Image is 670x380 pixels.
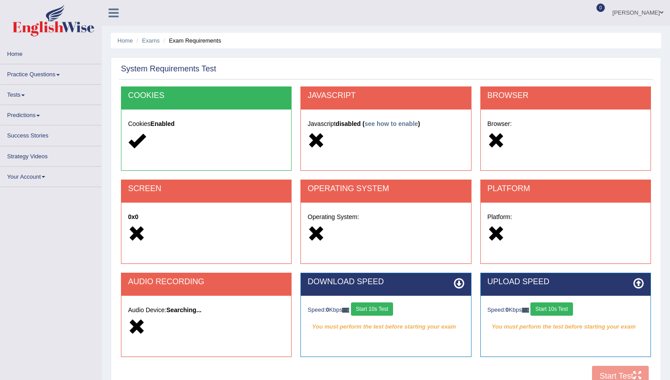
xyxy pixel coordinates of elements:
button: Start 10s Test [351,302,393,316]
h2: BROWSER [487,91,644,100]
h2: JAVASCRIPT [308,91,464,100]
li: Exam Requirements [161,36,221,45]
strong: 0 [326,306,329,313]
span: 0 [596,4,605,12]
img: ajax-loader-fb-connection.gif [342,308,349,313]
a: Tests [0,85,101,102]
h5: Javascript [308,121,464,127]
em: You must perform the test before starting your exam [487,320,644,333]
button: Start 10s Test [530,302,573,316]
h5: Platform: [487,214,644,220]
div: Speed: Kbps [487,302,644,318]
a: Your Account [0,167,101,184]
a: see how to enable [365,120,418,127]
h2: PLATFORM [487,184,644,193]
strong: disabled ( ) [335,120,420,127]
a: Home [117,37,133,44]
h2: COOKIES [128,91,284,100]
h2: SCREEN [128,184,284,193]
img: ajax-loader-fb-connection.gif [522,308,529,313]
a: Predictions [0,105,101,122]
a: Exams [142,37,160,44]
div: Speed: Kbps [308,302,464,318]
em: You must perform the test before starting your exam [308,320,464,333]
h2: UPLOAD SPEED [487,278,644,286]
h2: System Requirements Test [121,65,216,74]
h5: Cookies [128,121,284,127]
strong: 0 [506,306,509,313]
a: Strategy Videos [0,146,101,164]
h2: OPERATING SYSTEM [308,184,464,193]
strong: Searching... [166,306,201,313]
a: Practice Questions [0,64,101,82]
a: Home [0,44,101,61]
h5: Operating System: [308,214,464,220]
a: Success Stories [0,125,101,143]
strong: 0x0 [128,213,138,220]
h2: AUDIO RECORDING [128,278,284,286]
h5: Audio Device: [128,307,284,313]
strong: Enabled [151,120,175,127]
h2: DOWNLOAD SPEED [308,278,464,286]
h5: Browser: [487,121,644,127]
